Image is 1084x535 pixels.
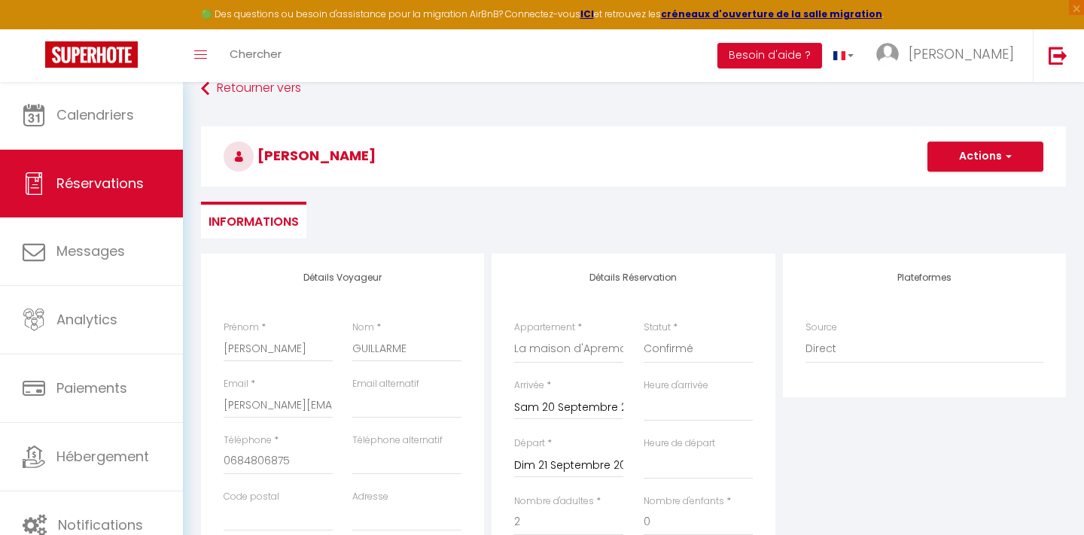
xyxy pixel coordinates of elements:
[876,43,899,65] img: ...
[661,8,882,20] a: créneaux d'ouverture de la salle migration
[644,436,715,451] label: Heure de départ
[514,321,575,335] label: Appartement
[514,494,594,509] label: Nombre d'adultes
[45,41,138,68] img: Super Booking
[56,174,144,193] span: Réservations
[56,310,117,329] span: Analytics
[805,272,1043,283] h4: Plateformes
[865,29,1033,82] a: ... [PERSON_NAME]
[56,447,149,466] span: Hébergement
[717,43,822,68] button: Besoin d'aide ?
[514,378,544,393] label: Arrivée
[514,436,545,451] label: Départ
[352,490,388,504] label: Adresse
[224,433,272,448] label: Téléphone
[352,321,374,335] label: Nom
[12,6,57,51] button: Ouvrir le widget de chat LiveChat
[644,378,708,393] label: Heure d'arrivée
[927,141,1043,172] button: Actions
[201,202,306,239] li: Informations
[224,272,461,283] h4: Détails Voyageur
[1049,46,1067,65] img: logout
[224,146,376,165] span: [PERSON_NAME]
[352,377,419,391] label: Email alternatif
[352,433,443,448] label: Téléphone alternatif
[644,494,724,509] label: Nombre d'enfants
[230,46,282,62] span: Chercher
[805,321,837,335] label: Source
[56,105,134,124] span: Calendriers
[201,75,1066,102] a: Retourner vers
[909,44,1014,63] span: [PERSON_NAME]
[224,490,279,504] label: Code postal
[514,272,752,283] h4: Détails Réservation
[218,29,293,82] a: Chercher
[58,515,143,534] span: Notifications
[56,242,125,260] span: Messages
[56,378,127,397] span: Paiements
[224,321,259,335] label: Prénom
[580,8,594,20] a: ICI
[644,321,671,335] label: Statut
[224,377,248,391] label: Email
